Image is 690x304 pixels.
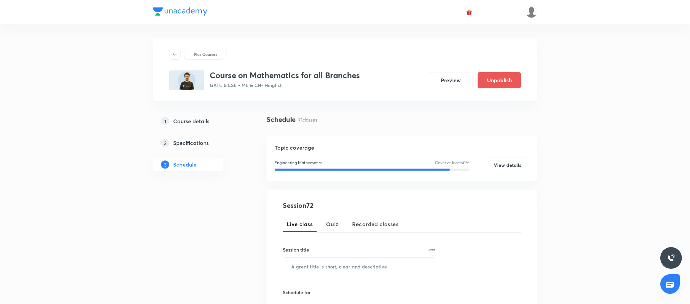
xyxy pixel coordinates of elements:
img: Rajalakshmi [526,6,537,18]
img: ttu [667,254,675,262]
img: avatar [466,9,472,15]
h5: Course details [173,117,209,125]
p: Engineering Mathematics [275,160,322,166]
img: Company Logo [153,7,207,16]
p: Cover at least 60 % [435,160,469,166]
h4: Schedule [267,114,296,125]
button: Unpublish [478,72,521,88]
button: View details [486,157,529,173]
h5: Specifications [173,139,209,147]
button: avatar [464,7,475,18]
p: 2 [161,139,169,147]
input: A great title is short, clear and descriptive [283,258,435,275]
p: 0/99 [428,248,435,252]
a: 2Specifications [153,136,245,150]
h4: Session 72 [283,200,406,211]
h6: Schedule for [283,289,435,296]
img: E2F57745-762C-4947-B4DA-A483912F9E9C_plus.png [169,70,204,90]
p: 3 [161,160,169,169]
h3: Course on Mathematics for all Branches [210,70,360,80]
button: Preview [429,72,472,88]
h5: Topic coverage [275,144,529,152]
p: GATE & ESE - ME & CH • Hinglish [210,82,360,89]
a: 1Course details [153,114,245,128]
p: 71 classes [298,116,317,123]
p: 1 [161,117,169,125]
p: Plus Courses [194,51,217,57]
span: Recorded classes [352,220,398,228]
h6: Session title [283,246,309,253]
span: Live class [287,220,313,228]
h5: Schedule [173,160,197,169]
a: Company Logo [153,7,207,17]
span: Quiz [326,220,339,228]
